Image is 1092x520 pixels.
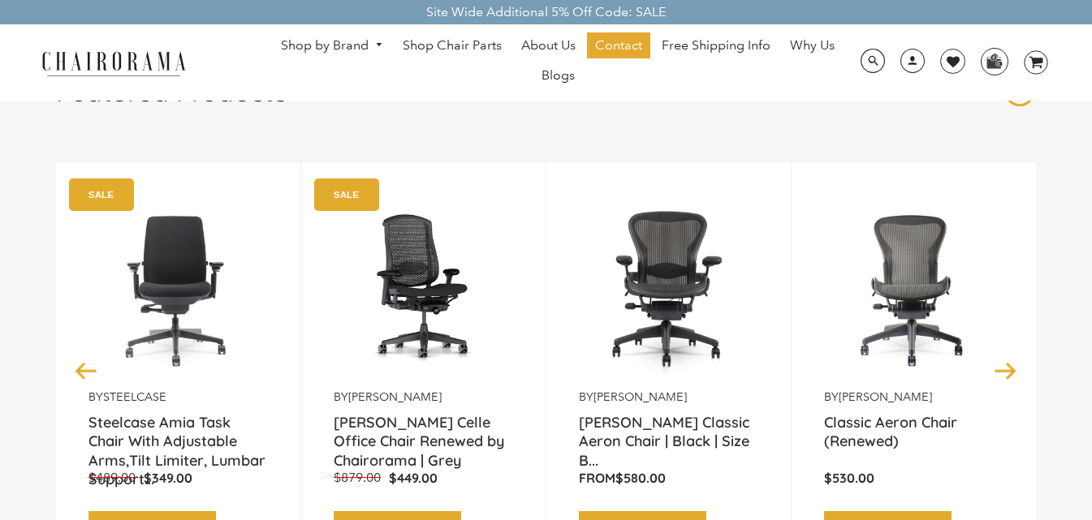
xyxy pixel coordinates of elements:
img: Amia Chair by chairorama.com [88,187,268,389]
text: SALE [334,189,359,200]
img: WhatsApp_Image_2024-07-12_at_16.23.01.webp [982,49,1007,73]
span: About Us [521,37,576,54]
a: Why Us [782,32,843,58]
button: Previous [72,356,101,385]
a: Amia Chair by chairorama.com Renewed Amia Chair chairorama.com [88,187,268,389]
p: by [334,389,513,405]
span: Blogs [542,67,575,84]
a: Herman Miller Celle Office Chair Renewed by Chairorama | Grey - chairorama Herman Miller Celle Of... [334,187,513,389]
a: Herman Miller Classic Aeron Chair | Black | Size B (Renewed) - chairorama Herman Miller Classic A... [579,187,758,389]
img: chairorama [32,49,195,77]
p: by [824,389,1004,405]
a: Classic Aeron Chair (Renewed) [824,413,1004,453]
span: $449.00 [389,470,438,486]
a: Shop Chair Parts [395,32,510,58]
img: Herman Miller Celle Office Chair Renewed by Chairorama | Grey - chairorama [334,187,513,389]
a: Steelcase Amia Task Chair With Adjustable Arms,Tilt Limiter, Lumbar Support... [88,413,268,453]
span: $349.00 [144,470,192,486]
a: [PERSON_NAME] [593,389,687,404]
a: About Us [513,32,584,58]
span: Contact [595,37,642,54]
img: Herman Miller Classic Aeron Chair | Black | Size B (Renewed) - chairorama [579,187,758,389]
span: $580.00 [615,470,666,486]
a: Free Shipping Info [654,32,779,58]
p: From [579,470,758,487]
a: [PERSON_NAME] Classic Aeron Chair | Black | Size B... [579,413,758,453]
p: by [88,389,268,405]
button: Next [991,356,1020,385]
span: $489.00 [88,470,136,485]
a: [PERSON_NAME] Celle Office Chair Renewed by Chairorama | Grey [334,413,513,453]
a: [PERSON_NAME] [839,389,932,404]
text: SALE [88,189,114,200]
a: Shop by Brand [273,33,391,58]
a: Blogs [533,62,583,88]
a: [PERSON_NAME] [348,389,442,404]
img: Classic Aeron Chair (Renewed) - chairorama [824,187,1004,389]
span: Free Shipping Info [662,37,770,54]
span: Why Us [790,37,835,54]
p: by [579,389,758,405]
span: $879.00 [334,470,381,485]
span: Shop Chair Parts [403,37,502,54]
nav: DesktopNavigation [264,32,852,92]
a: Contact [587,32,650,58]
a: Steelcase [103,389,166,404]
a: Classic Aeron Chair (Renewed) - chairorama Classic Aeron Chair (Renewed) - chairorama [824,187,1004,389]
span: $530.00 [824,470,874,486]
